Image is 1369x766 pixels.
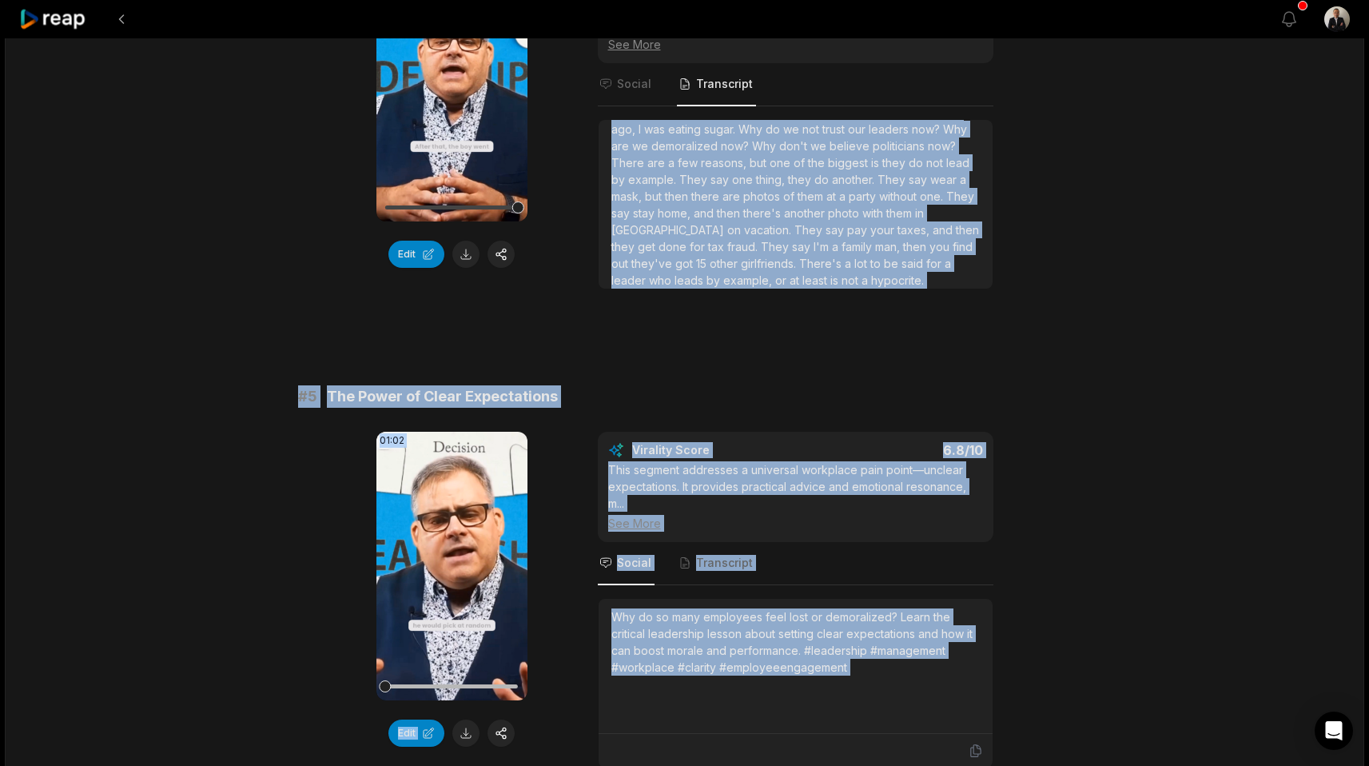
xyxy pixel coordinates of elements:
span: them [798,190,826,203]
span: to [870,257,884,270]
span: do [909,156,926,170]
span: family [842,240,875,253]
span: one [732,173,756,186]
nav: Tabs [598,542,993,585]
span: of [794,156,808,170]
span: got [675,257,696,270]
span: lead [946,156,969,170]
span: at [826,190,839,203]
span: vacation. [744,223,794,237]
span: a [945,257,951,270]
span: them [886,206,915,220]
span: not [926,156,946,170]
span: for [690,240,708,253]
span: demoralized [651,139,721,153]
button: Edit [388,720,444,747]
span: a [960,173,966,186]
span: lot [854,257,870,270]
span: they've [631,257,675,270]
span: there's [743,206,784,220]
span: in [915,206,924,220]
span: by [706,273,723,287]
span: find [953,240,973,253]
span: biggest [828,156,871,170]
span: is [871,156,882,170]
span: but [645,190,665,203]
span: don't [779,139,810,153]
span: for [926,257,945,270]
span: say [792,240,814,253]
span: another. [832,173,878,186]
span: few [678,156,701,170]
span: not [802,122,822,136]
span: get [638,240,659,253]
span: wear [930,173,960,186]
span: believe [830,139,873,153]
span: thing, [756,173,788,186]
span: photos [743,190,783,203]
span: was [644,122,668,136]
span: photo [828,206,862,220]
span: one. [920,190,946,203]
span: a [845,257,854,270]
span: of [783,190,798,203]
span: I'm [814,240,832,253]
span: other [710,257,741,270]
span: they [788,173,814,186]
span: are [722,190,743,203]
div: See More [608,36,983,53]
span: girlfriends. [741,257,799,270]
span: They [794,223,826,237]
span: now? [721,139,752,153]
span: but [750,156,770,170]
span: they [611,240,638,253]
span: one [770,156,794,170]
span: by [611,173,628,186]
span: taxes, [897,223,933,237]
span: on [727,223,744,237]
span: Social [617,76,651,92]
span: The Power of Clear Expectations [327,385,558,408]
span: there [691,190,722,203]
span: then [956,223,979,237]
span: say [710,173,732,186]
span: example. [628,173,679,186]
span: a [832,240,842,253]
span: we [632,139,651,153]
span: do [814,173,832,186]
span: out [611,257,631,270]
div: Why do so many employees feel lost or demoralized? Learn the critical leadership lesson about set... [611,608,980,676]
span: Transcript [696,555,753,571]
span: say [611,206,633,220]
div: See More [608,515,983,532]
span: then [665,190,691,203]
span: we [810,139,830,153]
span: [GEOGRAPHIC_DATA] [611,223,727,237]
span: and [694,206,717,220]
span: the [808,156,828,170]
span: party [849,190,879,203]
video: Your browser does not support mp4 format. [376,432,527,700]
span: leader [611,273,649,287]
span: leaders [869,122,912,136]
span: now? [912,122,943,136]
span: they [882,156,909,170]
span: our [848,122,869,136]
span: is [830,273,842,287]
span: who [649,273,675,287]
span: least [802,273,830,287]
span: sugar. [704,122,738,136]
span: leads [675,273,706,287]
span: done [659,240,690,253]
span: are [611,139,632,153]
span: man, [875,240,903,253]
span: trust [822,122,848,136]
div: Virality Score [632,442,804,458]
div: This segment addresses a universal workplace pain point—unclear expectations. It provides practic... [608,461,983,532]
span: at [790,273,802,287]
span: I [639,122,644,136]
div: 6.8 /10 [811,442,983,458]
span: ago, [611,122,639,136]
span: Why [943,122,967,136]
span: be [884,257,901,270]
